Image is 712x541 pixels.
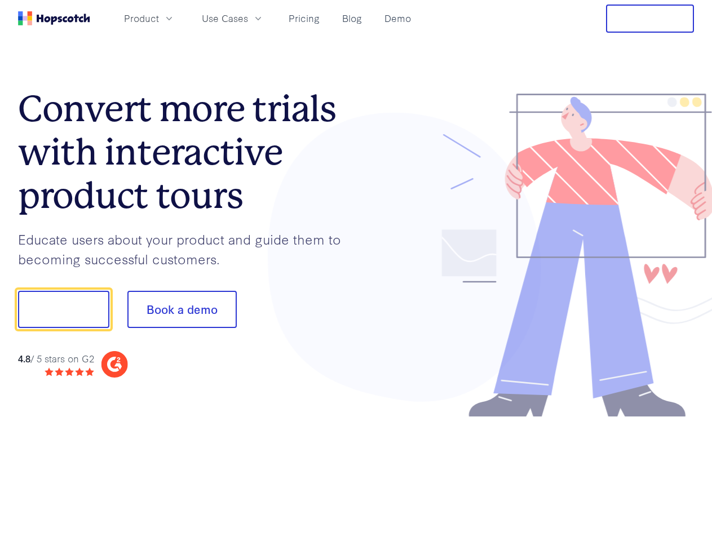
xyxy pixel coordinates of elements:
[18,352,30,365] strong: 4.8
[338,9,366,28] a: Blog
[117,9,182,28] button: Product
[18,11,90,25] a: Home
[380,9,415,28] a: Demo
[195,9,271,28] button: Use Cases
[202,11,248,25] span: Use Cases
[18,87,356,217] h1: Convert more trials with interactive product tours
[124,11,159,25] span: Product
[18,352,94,366] div: / 5 stars on G2
[606,5,694,33] button: Free Trial
[284,9,324,28] a: Pricing
[18,291,109,328] button: Show me!
[18,229,356,268] p: Educate users about your product and guide them to becoming successful customers.
[127,291,237,328] button: Book a demo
